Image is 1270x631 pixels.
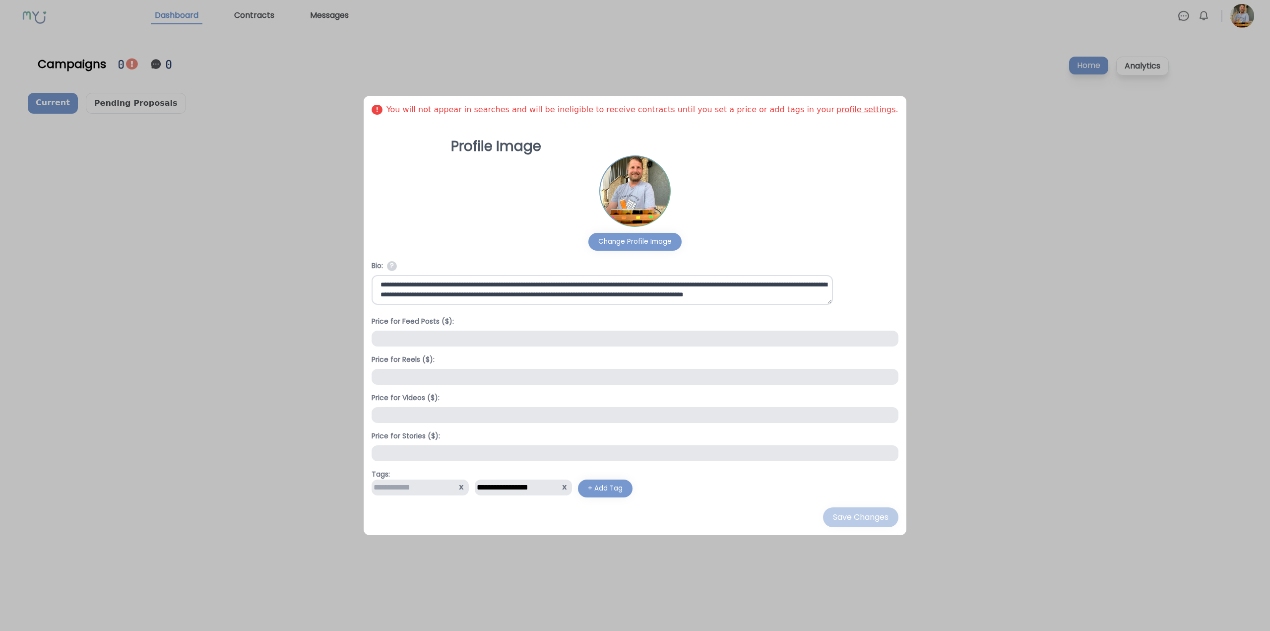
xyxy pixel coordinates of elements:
[372,354,898,365] h4: Price for Reels ($):
[372,316,898,327] h4: Price for Feed Posts ($):
[823,507,898,527] button: Save Changes
[387,261,397,271] span: Tell potential clients about yourself! Who are you as a creator or an influencer? What causes mot...
[600,156,670,226] img: Profile
[833,511,889,523] div: Save Changes
[454,481,469,493] span: x
[557,479,572,494] button: x
[372,469,898,480] h4: Tags:
[372,105,382,115] span: !
[598,237,672,247] div: Change Profile Image
[588,233,682,251] button: Change Profile Image
[372,393,898,403] h4: Price for Videos ($):
[451,138,819,155] h3: Profile Image
[454,479,469,494] button: x
[386,104,898,116] span: You will not appear in searches and will be ineligible to receive contracts until you set a price...
[588,484,623,493] div: + Add Tag
[372,261,898,271] h4: Bio:
[557,481,572,493] span: x
[578,480,633,497] button: + Add Tag
[836,105,895,114] a: profile settings
[372,431,898,441] h4: Price for Stories ($):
